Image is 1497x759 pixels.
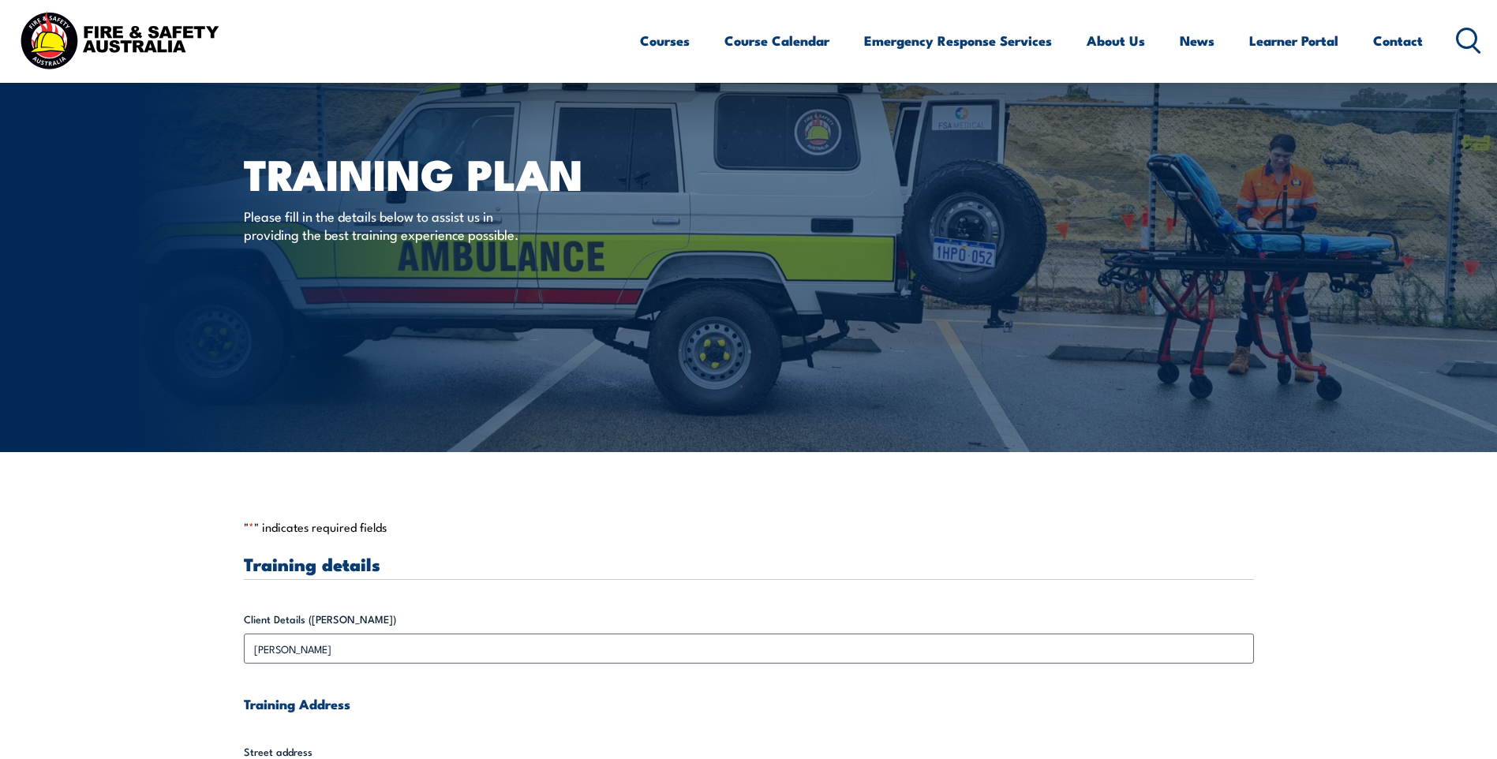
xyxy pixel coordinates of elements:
a: Courses [640,20,690,62]
a: Learner Portal [1249,20,1338,62]
p: " " indicates required fields [244,519,1254,535]
label: Client Details ([PERSON_NAME]) [244,611,1254,627]
h1: Training plan [244,155,634,192]
h4: Training Address [244,695,1254,712]
a: About Us [1087,20,1145,62]
a: News [1180,20,1214,62]
a: Course Calendar [724,20,829,62]
a: Emergency Response Services [864,20,1052,62]
a: Contact [1373,20,1423,62]
h3: Training details [244,555,1254,573]
p: Please fill in the details below to assist us in providing the best training experience possible. [244,207,532,244]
